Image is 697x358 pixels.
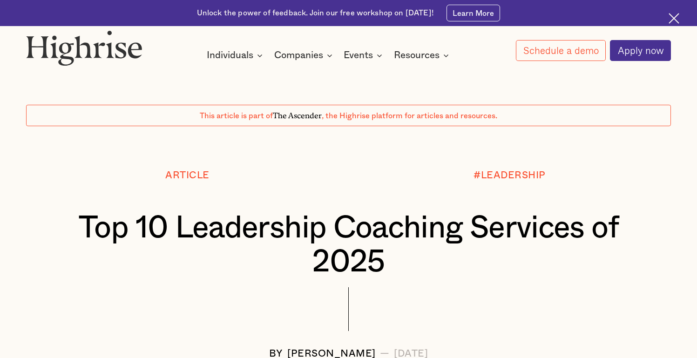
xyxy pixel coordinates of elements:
a: Schedule a demo [516,40,606,61]
div: Unlock the power of feedback. Join our free workshop on [DATE]! [197,8,433,18]
a: Apply now [610,40,670,61]
div: Article [165,170,210,181]
div: Resources [394,50,452,61]
span: This article is part of [200,112,273,120]
div: Individuals [207,50,253,61]
div: #LEADERSHIP [474,170,546,181]
h1: Top 10 Leadership Coaching Services of 2025 [53,211,644,279]
img: Highrise logo [26,30,142,66]
span: , the Highrise platform for articles and resources. [322,112,497,120]
a: Learn More [447,5,500,21]
span: The Ascender [273,109,322,119]
div: Resources [394,50,440,61]
div: Companies [274,50,335,61]
div: Companies [274,50,323,61]
div: Individuals [207,50,265,61]
img: Cross icon [669,13,679,24]
div: Events [344,50,385,61]
div: Events [344,50,373,61]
